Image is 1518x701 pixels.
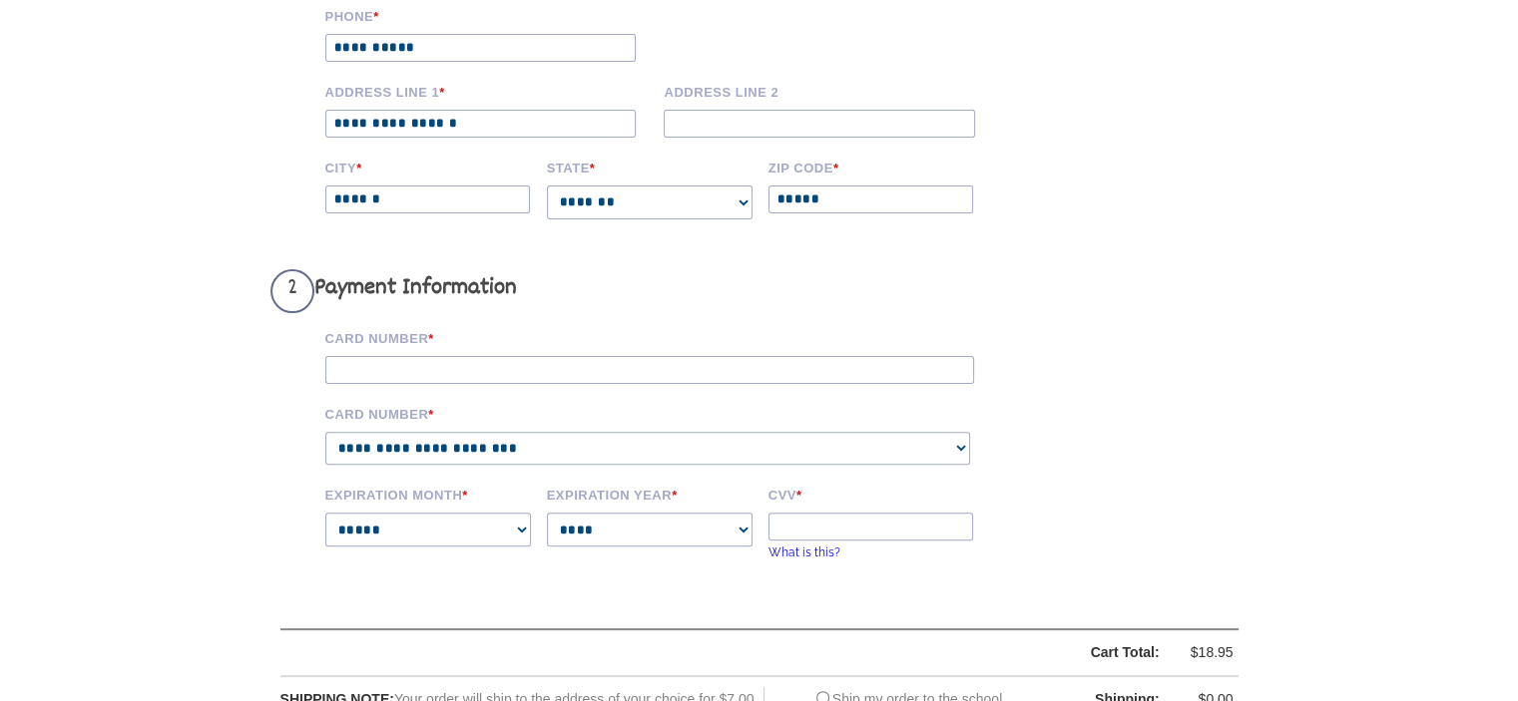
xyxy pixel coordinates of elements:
div: Cart Total: [331,640,1160,665]
a: What is this? [768,545,840,559]
label: Expiration Year [547,485,755,503]
label: Address Line 1 [325,82,651,100]
div: $18.95 [1174,640,1234,665]
label: Card Number [325,404,1004,422]
label: Phone [325,6,651,24]
label: City [325,158,533,175]
label: Zip code [768,158,976,175]
label: Expiration Month [325,485,533,503]
label: Card Number [325,328,1004,346]
span: 2 [270,269,314,313]
label: Address Line 2 [664,82,989,100]
label: State [547,158,755,175]
label: CVV [768,485,976,503]
h3: Payment Information [270,269,1004,313]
